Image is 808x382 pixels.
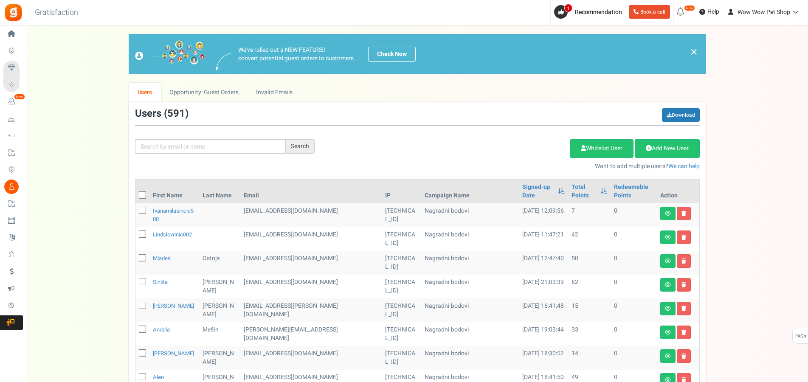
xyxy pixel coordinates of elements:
[240,180,382,203] th: Email
[684,5,695,11] em: New
[611,251,657,275] td: 0
[665,330,671,335] i: View details
[519,346,568,370] td: [DATE] 18:30:52
[382,227,421,251] td: [TECHNICAL_ID]
[199,275,240,298] td: [PERSON_NAME]
[149,180,199,203] th: First Name
[705,8,719,16] span: Help
[153,373,164,381] a: Alen
[382,180,421,203] th: IP
[611,298,657,322] td: 0
[238,46,355,63] p: We've rolled out a NEW FEATURE! convert potential guest orders to customers.
[681,306,686,311] i: Delete user
[153,302,194,310] a: [PERSON_NAME]
[153,278,168,286] a: Siniša
[635,139,700,158] a: Add New User
[368,47,416,62] a: Check Now
[657,180,699,203] th: Action
[14,94,25,100] em: New
[568,275,611,298] td: 62
[681,211,686,216] i: Delete user
[248,83,301,102] a: Invalid Emails
[519,275,568,298] td: [DATE] 21:03:39
[568,227,611,251] td: 42
[199,322,240,346] td: Mešin
[421,346,519,370] td: Nagradni bodovi
[696,5,723,19] a: Help
[382,251,421,275] td: [TECHNICAL_ID]
[129,83,161,102] a: Users
[25,4,87,21] h3: Gratisfaction
[522,183,554,200] a: Signed-up Date
[421,251,519,275] td: Nagradni bodovi
[421,298,519,322] td: Nagradni bodovi
[135,139,286,154] input: Search by email or name
[564,4,572,12] span: 1
[614,183,653,200] a: Redeemable Points
[199,346,240,370] td: [PERSON_NAME]
[611,275,657,298] td: 0
[421,275,519,298] td: Nagradni bodovi
[382,203,421,227] td: [TECHNICAL_ID]
[153,207,194,223] a: ivanamilasincic500
[519,203,568,227] td: [DATE] 12:09:56
[153,230,192,239] a: lindslovrinic002
[519,251,568,275] td: [DATE] 12:47:40
[554,5,625,19] a: 1 Recommendation
[167,106,185,121] span: 591
[421,203,519,227] td: Nagradni bodovi
[382,275,421,298] td: [TECHNICAL_ID]
[240,227,382,251] td: [EMAIL_ADDRESS][DOMAIN_NAME]
[161,83,247,102] a: Opportunity: Guest Orders
[611,322,657,346] td: 0
[568,322,611,346] td: 33
[240,346,382,370] td: [EMAIL_ADDRESS][DOMAIN_NAME]
[795,328,806,344] span: FAQs
[572,183,596,200] a: Total Points
[382,298,421,322] td: [TECHNICAL_ID]
[568,251,611,275] td: 50
[153,326,170,334] a: Anđela
[665,282,671,287] i: View details
[519,227,568,251] td: [DATE] 11:47:21
[519,298,568,322] td: [DATE] 16:41:48
[216,53,232,71] img: images
[421,322,519,346] td: Nagradni bodovi
[240,251,382,275] td: [EMAIL_ADDRESS][DOMAIN_NAME]
[570,139,633,158] a: Whitelist User
[690,47,698,57] a: ×
[665,211,671,216] i: View details
[240,322,382,346] td: [PERSON_NAME][EMAIL_ADDRESS][DOMAIN_NAME]
[611,346,657,370] td: 0
[153,254,171,262] a: Mladen
[681,235,686,240] i: Delete user
[665,354,671,359] i: View details
[3,95,23,109] a: New
[382,322,421,346] td: [TECHNICAL_ID]
[240,203,382,227] td: customer
[611,203,657,227] td: 0
[568,346,611,370] td: 14
[240,298,382,322] td: [EMAIL_ADDRESS][PERSON_NAME][DOMAIN_NAME]
[519,322,568,346] td: [DATE] 19:03:44
[135,40,205,68] img: images
[681,354,686,359] i: Delete user
[286,139,315,154] div: Search
[681,330,686,335] i: Delete user
[665,306,671,311] i: View details
[382,346,421,370] td: [TECHNICAL_ID]
[629,5,670,19] a: Book a call
[421,180,519,203] th: Campaign Name
[199,298,240,322] td: [PERSON_NAME]
[662,108,700,122] a: Download
[240,275,382,298] td: customer
[327,162,700,171] p: Want to add multiple users?
[568,203,611,227] td: 7
[135,108,189,119] h3: Users ( )
[199,251,240,275] td: Ostoja
[665,235,671,240] i: View details
[681,258,686,264] i: Delete user
[575,8,622,17] span: Recommendation
[153,349,194,357] a: [PERSON_NAME]
[421,227,519,251] td: Nagradni bodovi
